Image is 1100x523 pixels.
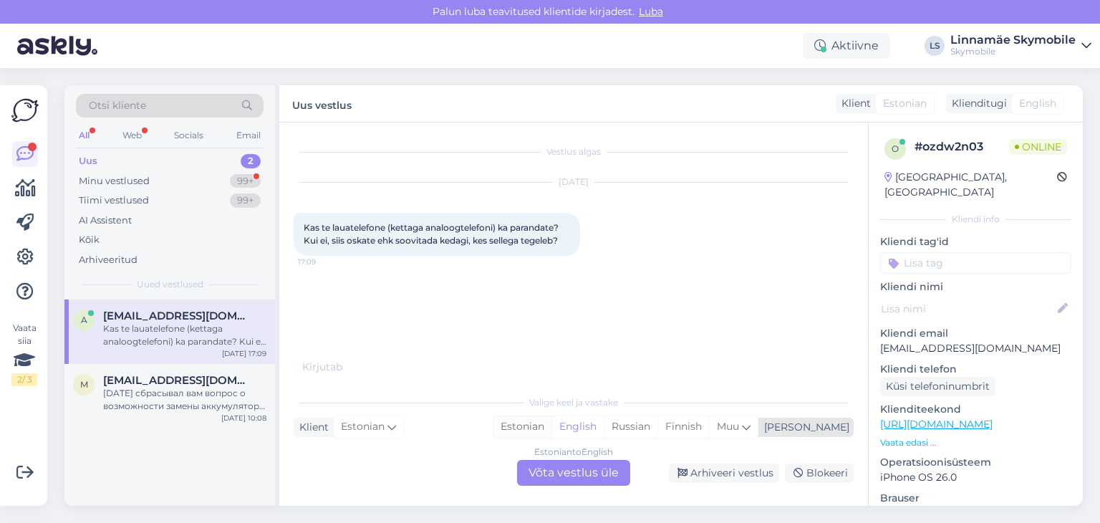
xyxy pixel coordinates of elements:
[1009,139,1067,155] span: Online
[493,416,551,438] div: Estonian
[233,126,264,145] div: Email
[79,253,137,267] div: Arhiveeritud
[883,96,927,111] span: Estonian
[604,416,657,438] div: Russian
[880,252,1071,274] input: Lisa tag
[657,416,709,438] div: Finnish
[294,176,854,188] div: [DATE]
[517,460,630,486] div: Võta vestlus üle
[635,5,667,18] span: Luba
[298,256,352,267] span: 17:09
[880,491,1071,506] p: Brauser
[881,301,1055,317] input: Lisa nimi
[79,233,100,247] div: Kõik
[80,379,88,390] span: m
[836,96,871,111] div: Klient
[137,278,203,291] span: Uued vestlused
[884,170,1057,200] div: [GEOGRAPHIC_DATA], [GEOGRAPHIC_DATA]
[950,34,1091,57] a: Linnamäe SkymobileSkymobile
[103,322,266,348] div: Kas te lauatelefone (kettaga analoogtelefoni) ka parandate? Kui ei, siis oskate ehk soovitada ked...
[758,420,849,435] div: [PERSON_NAME]
[294,360,854,375] div: Kirjutab
[294,420,329,435] div: Klient
[103,387,266,413] div: [DATE] сбрасывал вам вопрос о возможности замены аккумулятора POCO F3
[946,96,1007,111] div: Klienditugi
[880,377,995,396] div: Küsi telefoninumbrit
[221,413,266,423] div: [DATE] 10:08
[880,436,1071,449] p: Vaata edasi ...
[880,234,1071,249] p: Kliendi tag'id
[241,154,261,168] div: 2
[222,348,266,359] div: [DATE] 17:09
[11,97,39,124] img: Askly Logo
[11,373,37,386] div: 2 / 3
[880,362,1071,377] p: Kliendi telefon
[304,222,561,246] span: Kas te lauatelefone (kettaga analoogtelefoni) ka parandate? Kui ei, siis oskate ehk soovitada ked...
[551,416,604,438] div: English
[880,418,993,431] a: [URL][DOMAIN_NAME]
[880,341,1071,356] p: [EMAIL_ADDRESS][DOMAIN_NAME]
[1019,96,1056,111] span: English
[230,193,261,208] div: 99+
[669,464,779,483] div: Arhiveeri vestlus
[950,46,1076,57] div: Skymobile
[81,315,87,325] span: a
[89,98,146,113] span: Otsi kliente
[803,33,890,59] div: Aktiivne
[341,419,385,435] span: Estonian
[79,154,97,168] div: Uus
[892,143,899,154] span: o
[171,126,206,145] div: Socials
[76,126,92,145] div: All
[915,138,1009,155] div: # ozdw2n03
[79,213,132,228] div: AI Assistent
[120,126,145,145] div: Web
[230,174,261,188] div: 99+
[79,174,150,188] div: Minu vestlused
[292,94,352,113] label: Uus vestlus
[342,360,344,373] span: .
[950,34,1076,46] div: Linnamäe Skymobile
[880,279,1071,294] p: Kliendi nimi
[534,446,613,459] div: Estonian to English
[880,326,1071,341] p: Kliendi email
[103,310,252,322] span: argo@oranz.ee
[880,470,1071,485] p: iPhone OS 26.0
[717,420,739,433] span: Muu
[880,213,1071,226] div: Kliendi info
[103,374,252,387] span: marvinv124@gmail.com
[880,455,1071,470] p: Operatsioonisüsteem
[925,36,945,56] div: LS
[79,193,149,208] div: Tiimi vestlused
[294,396,854,409] div: Valige keel ja vastake
[785,464,854,483] div: Blokeeri
[294,145,854,158] div: Vestlus algas
[11,322,37,386] div: Vaata siia
[880,402,1071,417] p: Klienditeekond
